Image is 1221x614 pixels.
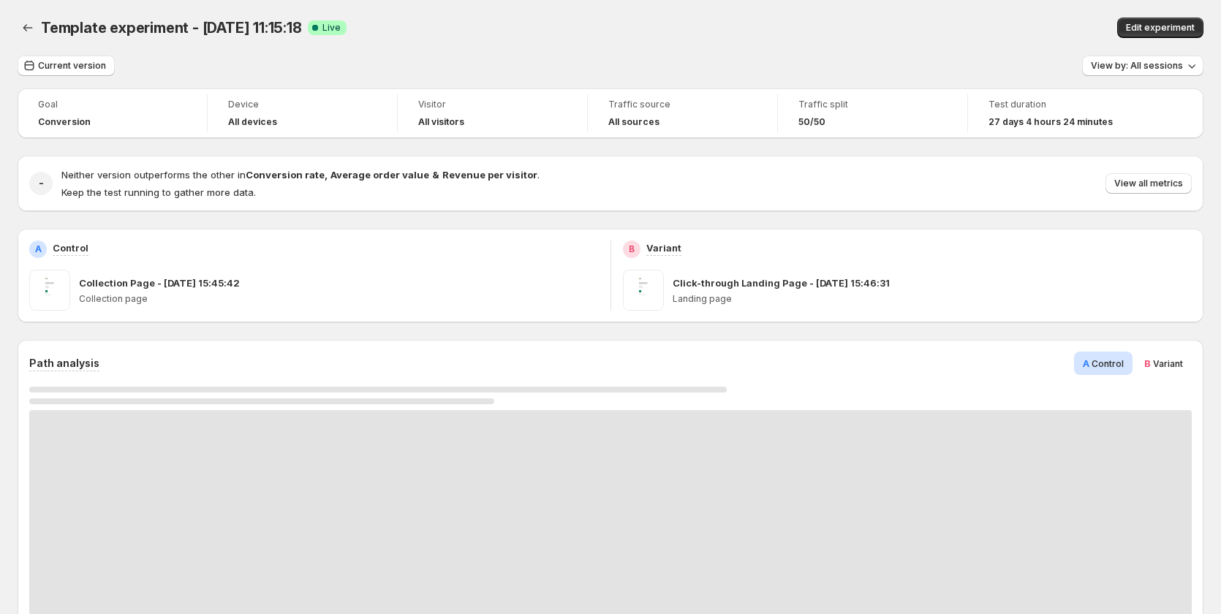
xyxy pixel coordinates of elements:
[1082,56,1203,76] button: View by: All sessions
[18,56,115,76] button: Current version
[1105,173,1192,194] button: View all metrics
[798,116,825,128] span: 50/50
[38,116,91,128] span: Conversion
[38,99,186,110] span: Goal
[1117,18,1203,38] button: Edit experiment
[1114,178,1183,189] span: View all metrics
[432,169,439,181] strong: &
[29,270,70,311] img: Collection Page - Aug 28, 15:45:42
[228,116,277,128] h4: All devices
[322,22,341,34] span: Live
[325,169,328,181] strong: ,
[61,169,540,181] span: Neither version outperforms the other in .
[608,116,659,128] h4: All sources
[442,169,537,181] strong: Revenue per visitor
[673,293,1192,305] p: Landing page
[629,243,635,255] h2: B
[1092,358,1124,369] span: Control
[79,276,240,290] p: Collection Page - [DATE] 15:45:42
[798,99,947,110] span: Traffic split
[1144,357,1151,369] span: B
[228,97,377,129] a: DeviceAll devices
[673,276,890,290] p: Click-through Landing Page - [DATE] 15:46:31
[35,243,42,255] h2: A
[608,99,757,110] span: Traffic source
[1091,60,1183,72] span: View by: All sessions
[646,240,681,255] p: Variant
[798,97,947,129] a: Traffic split50/50
[39,176,44,191] h2: -
[988,99,1138,110] span: Test duration
[1153,358,1183,369] span: Variant
[53,240,88,255] p: Control
[79,293,599,305] p: Collection page
[418,116,464,128] h4: All visitors
[988,97,1138,129] a: Test duration27 days 4 hours 24 minutes
[41,19,302,37] span: Template experiment - [DATE] 11:15:18
[418,99,567,110] span: Visitor
[29,356,99,371] h3: Path analysis
[228,99,377,110] span: Device
[246,169,325,181] strong: Conversion rate
[38,60,106,72] span: Current version
[988,116,1113,128] span: 27 days 4 hours 24 minutes
[608,97,757,129] a: Traffic sourceAll sources
[61,186,256,198] span: Keep the test running to gather more data.
[330,169,429,181] strong: Average order value
[1083,357,1089,369] span: A
[38,97,186,129] a: GoalConversion
[623,270,664,311] img: Click-through Landing Page - Aug 28, 15:46:31
[1126,22,1195,34] span: Edit experiment
[418,97,567,129] a: VisitorAll visitors
[18,18,38,38] button: Back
